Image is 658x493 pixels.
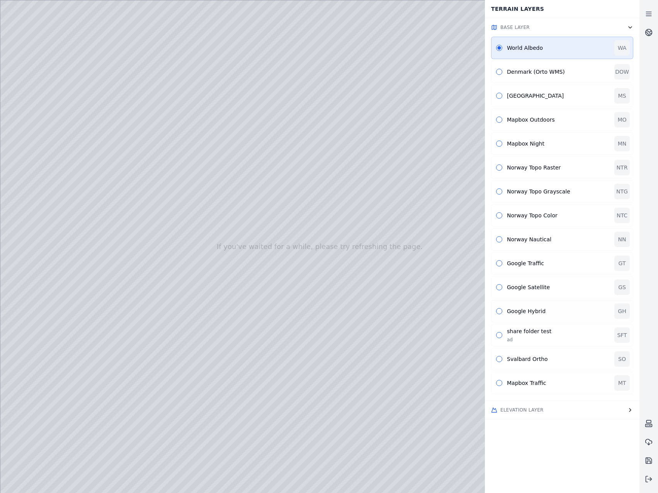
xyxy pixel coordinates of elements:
[614,351,630,367] div: SO
[614,327,630,343] div: SFT
[507,92,610,100] div: [GEOGRAPHIC_DATA]
[486,2,638,16] div: Terrain Layers
[614,208,630,223] div: NTC
[614,303,630,319] div: GH
[614,184,630,199] div: NTG
[507,164,610,171] div: Norway Topo Raster
[614,256,630,271] div: GT
[507,68,610,76] div: Denmark (Orto WMS)
[614,136,630,151] div: MN
[485,401,639,419] button: Elevation Layer
[507,337,610,343] div: ad
[507,235,610,243] div: Norway Nautical
[507,379,610,387] div: Mapbox Traffic
[507,259,610,267] div: Google Traffic
[614,40,630,56] div: WA
[507,307,610,315] div: Google Hybrid
[507,327,610,335] div: share folder test
[507,283,610,291] div: Google Satellite
[507,44,610,52] div: World Albedo
[614,232,630,247] div: NN
[614,160,630,175] div: NTR
[500,407,544,413] span: Elevation Layer
[507,188,610,195] div: Norway Topo Grayscale
[485,18,639,37] button: Base Layer
[614,88,630,103] div: MS
[507,355,610,363] div: Svalbard Ortho
[614,64,630,80] div: DOW
[614,280,630,295] div: GS
[614,112,630,127] div: MO
[507,140,610,147] div: Mapbox Night
[614,375,630,391] div: MT
[507,212,610,219] div: Norway Topo Color
[507,116,610,124] div: Mapbox Outdoors
[500,24,530,30] span: Base Layer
